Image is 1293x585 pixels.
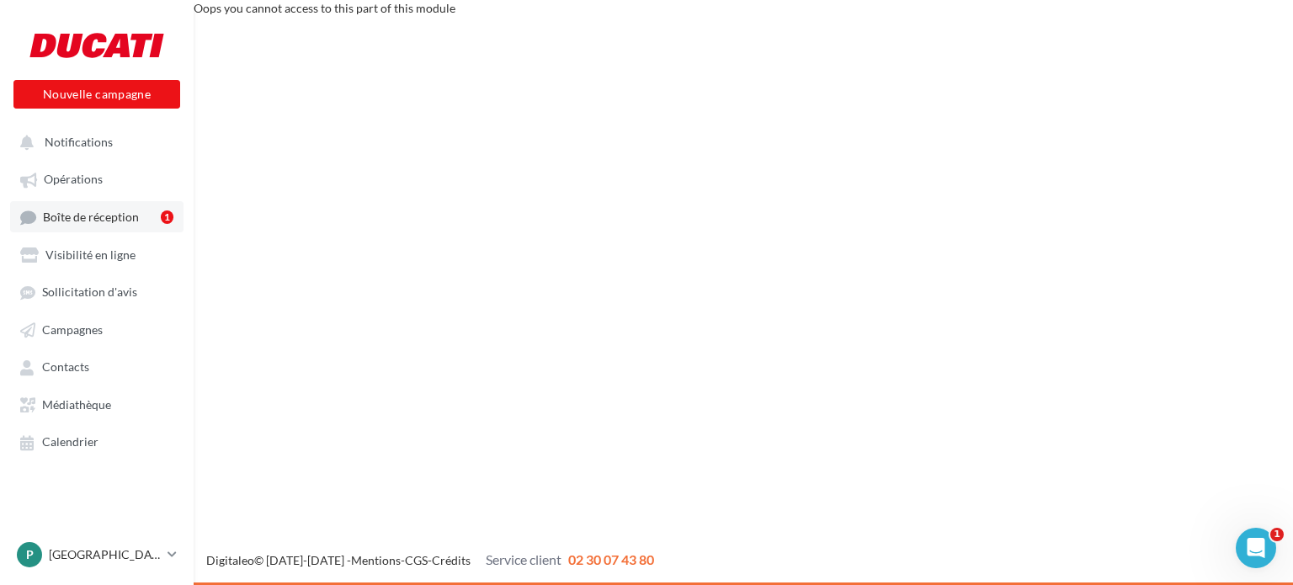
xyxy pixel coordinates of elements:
span: Oops you cannot access to this part of this module [194,1,455,15]
iframe: Intercom live chat [1236,528,1276,568]
a: Mentions [351,553,401,567]
a: P [GEOGRAPHIC_DATA] [13,539,180,571]
span: Service client [486,551,561,567]
span: Sollicitation d'avis [42,285,137,300]
a: Crédits [432,553,471,567]
span: P [26,546,34,563]
a: Calendrier [10,426,184,456]
span: Calendrier [42,435,98,449]
span: Contacts [42,360,89,375]
p: [GEOGRAPHIC_DATA] [49,546,161,563]
a: Médiathèque [10,389,184,419]
span: Médiathèque [42,397,111,412]
span: Visibilité en ligne [45,247,136,262]
span: Notifications [45,135,113,149]
a: Sollicitation d'avis [10,276,184,306]
span: © [DATE]-[DATE] - - - [206,553,654,567]
a: Contacts [10,351,184,381]
span: Boîte de réception [43,210,139,224]
span: 1 [1270,528,1284,541]
a: Digitaleo [206,553,254,567]
span: Opérations [44,173,103,187]
a: Boîte de réception1 [10,201,184,232]
a: Visibilité en ligne [10,239,184,269]
button: Nouvelle campagne [13,80,180,109]
div: 1 [161,210,173,224]
a: Opérations [10,163,184,194]
span: 02 30 07 43 80 [568,551,654,567]
span: Campagnes [42,322,103,337]
a: CGS [405,553,428,567]
a: Campagnes [10,314,184,344]
button: Notifications [10,126,177,157]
